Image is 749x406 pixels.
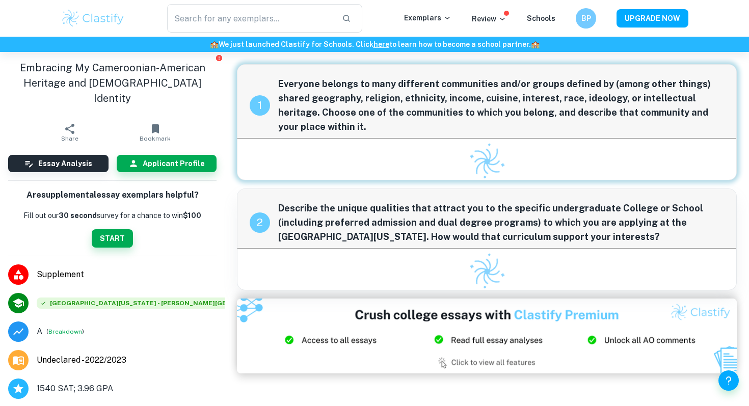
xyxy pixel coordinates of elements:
[183,211,201,220] strong: $100
[37,383,113,395] span: 1540 SAT; 3.96 GPA
[278,77,724,134] span: Everyone belongs to many different communities and/or groups defined by (among other things) shar...
[2,39,747,50] h6: We just launched Clastify for Schools. Click to learn how to become a school partner.
[617,9,688,28] button: UPGRADE NOW
[8,155,109,172] button: Essay Analysis
[373,40,389,48] a: here
[237,299,737,373] img: Ad
[580,13,592,24] h6: BP
[48,327,82,336] button: Breakdown
[61,135,78,142] span: Share
[46,327,84,336] span: ( )
[531,40,540,48] span: 🏫
[113,118,198,147] button: Bookmark
[26,189,199,202] h6: Are supplemental essay exemplars helpful?
[143,158,205,169] h6: Applicant Profile
[27,118,113,147] button: Share
[718,370,739,391] button: Help and Feedback
[37,354,126,366] span: Undeclared - 2022/2023
[404,12,451,23] p: Exemplars
[278,201,724,244] span: Describe the unique qualities that attract you to the specific undergraduate College or School (i...
[8,60,217,106] h1: Embracing My Cameroonian-American Heritage and [DEMOGRAPHIC_DATA] Identity
[23,210,201,221] p: Fill out our survey for a chance to win
[472,13,506,24] p: Review
[59,211,97,220] b: 30 second
[167,4,334,33] input: Search for any exemplars...
[37,268,217,281] span: Supplement
[140,135,171,142] span: Bookmark
[215,54,223,62] button: Report issue
[462,137,512,186] img: Clastify logo
[250,95,270,116] div: recipe
[250,212,270,233] div: recipe
[527,14,555,22] a: Schools
[92,229,133,248] button: START
[37,326,42,338] p: Grade
[210,40,219,48] span: 🏫
[37,297,288,309] span: [GEOGRAPHIC_DATA][US_STATE] - [PERSON_NAME][GEOGRAPHIC_DATA]
[462,247,512,296] img: Clastify logo
[37,354,135,366] a: Major and Application Year
[37,297,288,309] div: Accepted: University of Michigan - Ann Arbor
[61,8,125,29] img: Clastify logo
[576,8,596,29] button: BP
[38,158,92,169] h6: Essay Analysis
[117,155,217,172] button: Applicant Profile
